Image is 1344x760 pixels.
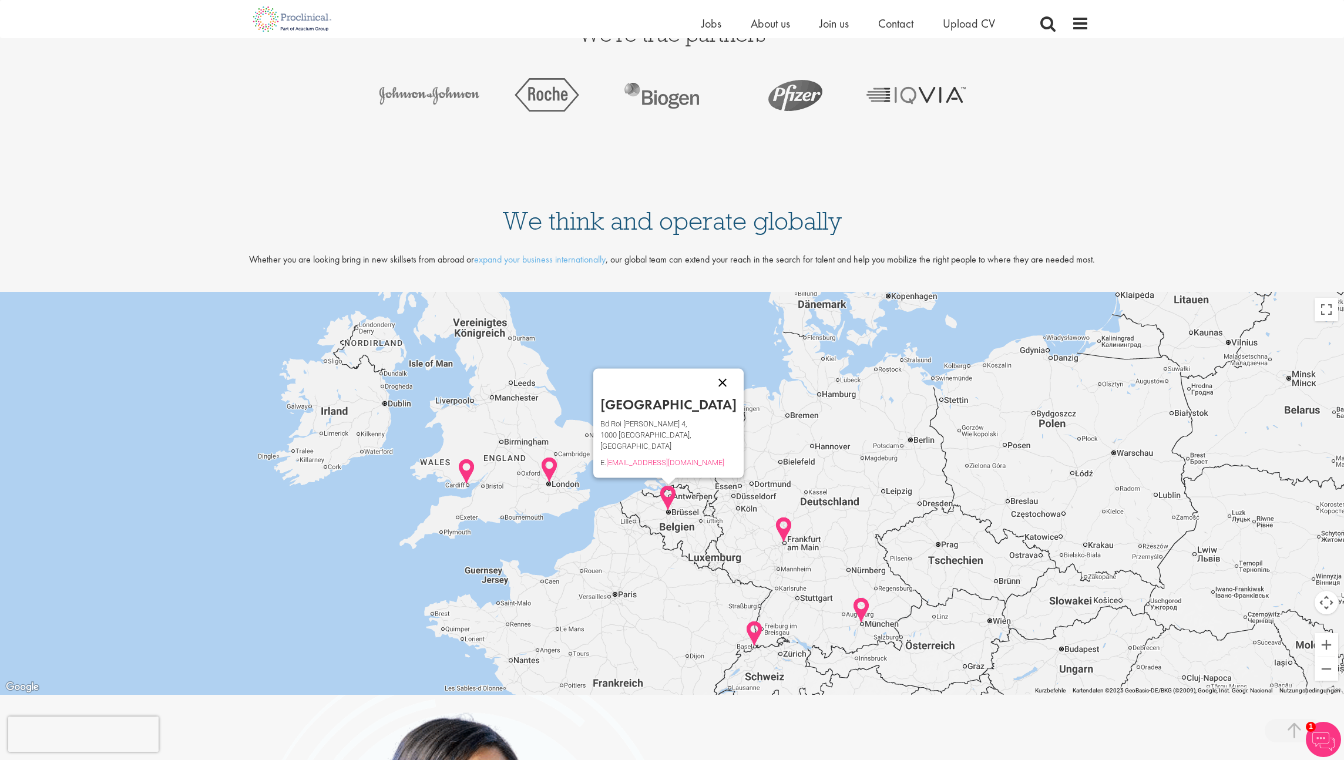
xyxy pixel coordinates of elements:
[701,16,721,31] a: Jobs
[474,253,606,265] a: expand your business internationally
[613,68,720,122] img: img
[819,16,849,31] a: Join us
[600,421,737,426] p: Bd Roi [PERSON_NAME] 4,
[708,369,737,397] button: Schließen
[731,95,732,96] img: img
[255,23,1089,45] h3: We're true partners
[600,432,737,438] p: 1000 [GEOGRAPHIC_DATA],
[1035,687,1066,695] button: Kurzbefehle
[494,68,601,122] img: img
[1315,591,1338,614] button: Kamerasteuerung für die Karte
[1306,722,1341,757] img: Chatbot
[878,16,913,31] a: Contact
[375,68,482,122] img: img
[943,16,995,31] a: Upload CV
[606,458,724,467] a: [EMAIL_ADDRESS][DOMAIN_NAME]
[3,680,42,695] img: Google
[1315,298,1338,321] button: Vollbildansicht ein/aus
[1315,633,1338,657] button: Vergrößern
[227,253,1117,267] p: Whether you are looking bring in new skillsets from abroad or , our global team can extend your r...
[8,717,159,752] iframe: reCAPTCHA
[1073,687,1272,694] span: Kartendaten ©2025 GeoBasis-DE/BKG (©2009), Google, Inst. Geogr. Nacional
[862,68,969,122] img: img
[600,443,737,449] p: [GEOGRAPHIC_DATA]
[1279,687,1340,694] a: Nutzungsbedingungen
[744,68,851,122] img: img
[751,16,790,31] a: About us
[1306,722,1316,732] span: 1
[600,460,737,465] p: E.
[600,397,737,412] h2: [GEOGRAPHIC_DATA]
[1315,657,1338,681] button: Verkleinern
[3,680,42,695] a: Dieses Gebiet in Google Maps öffnen (in neuem Fenster)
